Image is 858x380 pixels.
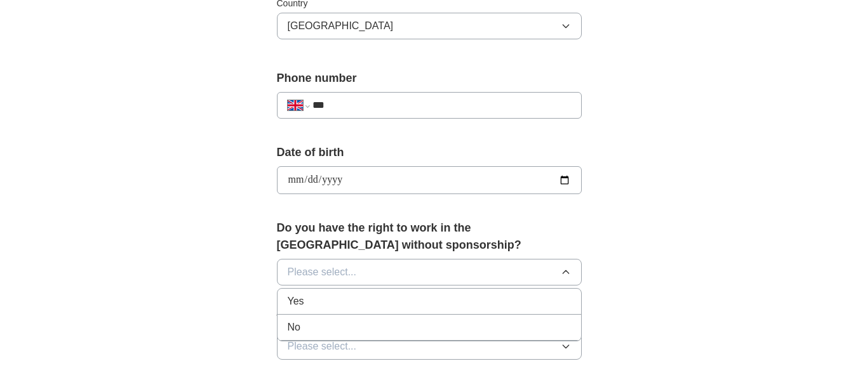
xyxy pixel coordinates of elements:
button: Please select... [277,259,582,285]
label: Do you have the right to work in the [GEOGRAPHIC_DATA] without sponsorship? [277,219,582,254]
span: [GEOGRAPHIC_DATA] [288,18,394,34]
button: [GEOGRAPHIC_DATA] [277,13,582,39]
span: Please select... [288,339,357,354]
label: Phone number [277,70,582,87]
label: Date of birth [277,144,582,161]
span: No [288,320,300,335]
span: Please select... [288,265,357,280]
span: Yes [288,294,304,309]
button: Please select... [277,333,582,360]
